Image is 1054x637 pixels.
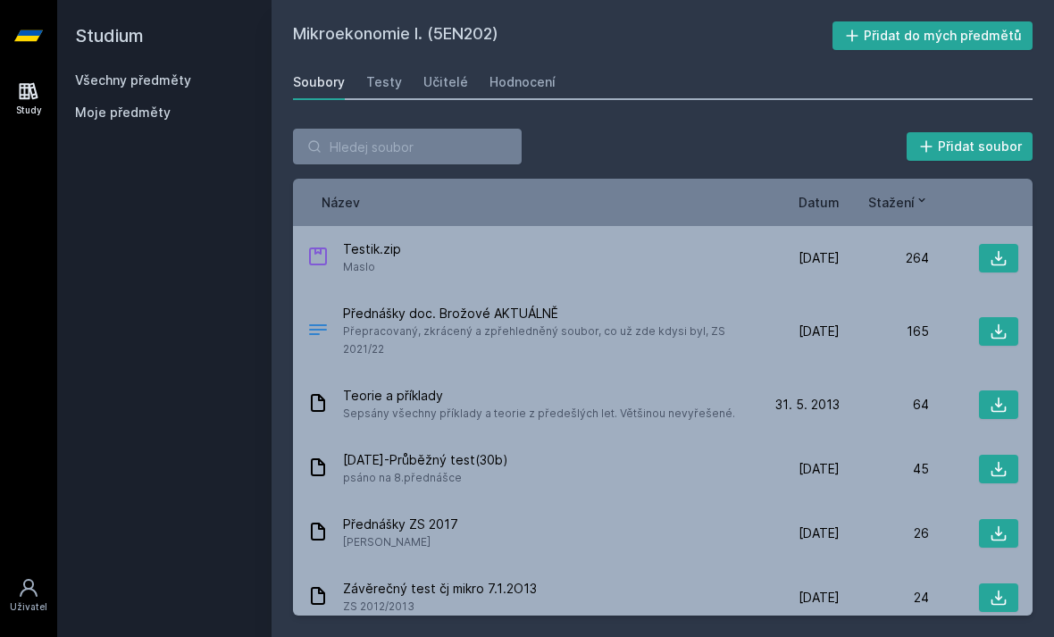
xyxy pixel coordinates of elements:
div: ZIP [307,246,329,272]
a: Učitelé [423,64,468,100]
button: Přidat do mých předmětů [832,21,1033,50]
a: Study [4,71,54,126]
span: [DATE] [799,524,840,542]
span: ZS 2012/2013 [343,598,537,616]
span: [PERSON_NAME] [343,533,458,551]
a: Uživatel [4,568,54,623]
span: Stažení [868,193,915,212]
div: .PDF [307,319,329,345]
a: Hodnocení [489,64,556,100]
div: Soubory [293,73,345,91]
span: Přednášky ZS 2017 [343,515,458,533]
div: 45 [840,460,929,478]
div: Hodnocení [489,73,556,91]
div: 24 [840,589,929,607]
div: 26 [840,524,929,542]
h2: Mikroekonomie I. (5EN202) [293,21,832,50]
div: Testy [366,73,402,91]
span: Testik.zip [343,240,401,258]
a: Soubory [293,64,345,100]
span: Maslo [343,258,401,276]
div: 264 [840,249,929,267]
div: Učitelé [423,73,468,91]
button: Přidat soubor [907,132,1033,161]
span: [DATE] [799,249,840,267]
a: Všechny předměty [75,72,191,88]
span: [DATE] [799,460,840,478]
span: Sepsány všechny příklady a teorie z předešlých let. Většinou nevyřešené. [343,405,735,423]
span: Přednášky doc. Brožové AKTUÁLNĚ [343,305,743,323]
a: Testy [366,64,402,100]
div: 64 [840,396,929,414]
button: Název [322,193,360,212]
div: Uživatel [10,600,47,614]
span: Moje předměty [75,104,171,122]
button: Datum [799,193,840,212]
span: Závěrečný test čj mikro 7.1.2O13 [343,580,537,598]
span: [DATE] [799,589,840,607]
span: Přepracovaný, zkrácený a zpřehledněný soubor, co už zde kdysi byl, ZS 2021/22 [343,323,743,358]
span: psáno na 8.přednášce [343,469,508,487]
button: Stažení [868,193,929,212]
span: 31. 5. 2013 [775,396,840,414]
div: Study [16,104,42,117]
div: 165 [840,323,929,340]
input: Hledej soubor [293,129,522,164]
span: [DATE] [799,323,840,340]
span: Teorie a příklady [343,387,735,405]
span: [DATE]-Průběžný test(30b) [343,451,508,469]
